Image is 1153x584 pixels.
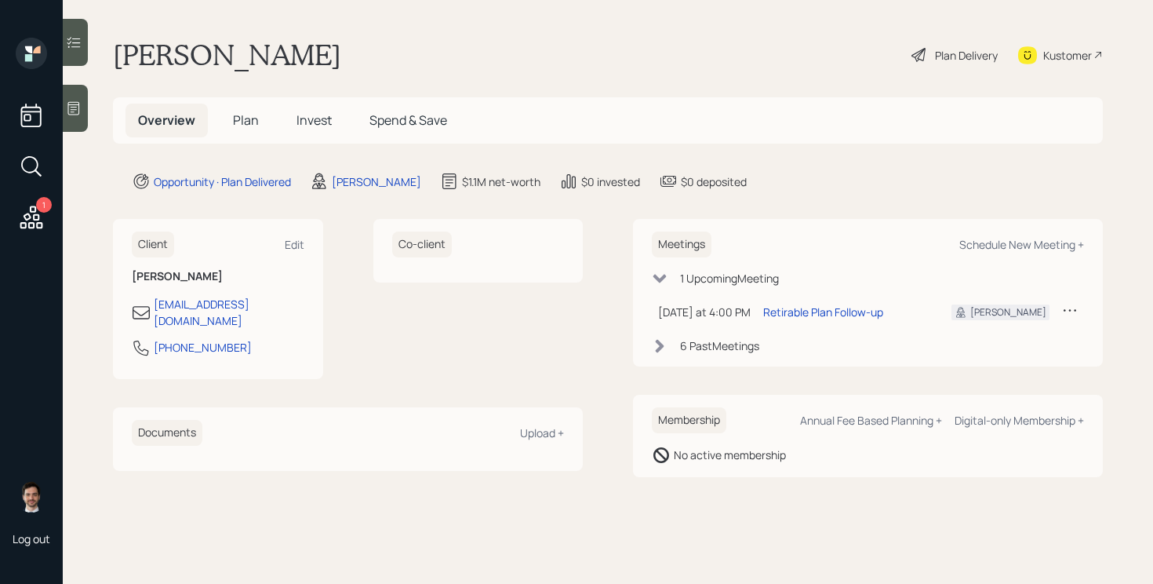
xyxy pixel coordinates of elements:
[681,173,747,190] div: $0 deposited
[113,38,341,72] h1: [PERSON_NAME]
[1043,47,1092,64] div: Kustomer
[36,197,52,213] div: 1
[520,425,564,440] div: Upload +
[959,237,1084,252] div: Schedule New Meeting +
[132,232,174,257] h6: Client
[233,111,259,129] span: Plan
[680,270,779,287] div: 1 Upcoming Meeting
[462,173,540,190] div: $1.1M net-worth
[285,237,304,252] div: Edit
[154,339,252,356] div: [PHONE_NUMBER]
[154,173,291,190] div: Opportunity · Plan Delivered
[296,111,332,129] span: Invest
[132,270,304,283] h6: [PERSON_NAME]
[652,232,711,257] h6: Meetings
[392,232,452,257] h6: Co-client
[800,413,942,428] div: Annual Fee Based Planning +
[138,111,195,129] span: Overview
[581,173,640,190] div: $0 invested
[658,304,751,320] div: [DATE] at 4:00 PM
[132,420,202,446] h6: Documents
[13,531,50,546] div: Log out
[674,447,786,463] div: No active membership
[680,338,759,354] div: 6 Past Meeting s
[970,305,1046,319] div: [PERSON_NAME]
[935,47,998,64] div: Plan Delivery
[332,173,421,190] div: [PERSON_NAME]
[652,407,726,433] h6: Membership
[154,296,304,329] div: [EMAIL_ADDRESS][DOMAIN_NAME]
[763,304,883,320] div: Retirable Plan Follow-up
[369,111,447,129] span: Spend & Save
[955,413,1084,428] div: Digital-only Membership +
[16,481,47,513] img: jonah-coleman-headshot.png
